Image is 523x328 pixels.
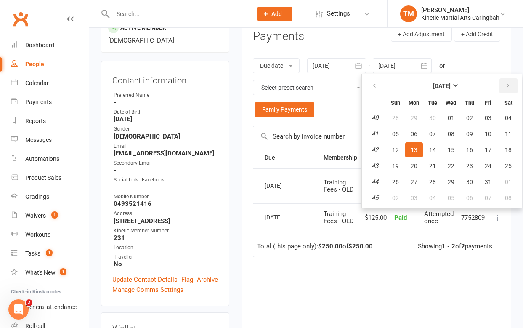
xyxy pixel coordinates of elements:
div: Messages [25,136,52,143]
span: 18 [505,147,512,153]
a: Clubworx [10,8,31,29]
div: Waivers [25,212,46,219]
span: 02 [466,115,473,121]
span: 1 [51,211,58,219]
button: 08 [442,126,460,141]
small: Sunday [391,100,400,106]
span: 14 [429,147,436,153]
em: 41 [372,130,378,138]
span: 03 [485,115,491,121]
button: 10 [479,126,497,141]
span: 05 [392,131,399,137]
div: [DATE] [265,211,303,224]
span: 24 [485,163,491,169]
button: 04 [424,190,441,205]
button: + Add Adjustment [391,27,452,42]
button: 28 [387,110,404,125]
span: 01 [448,115,454,121]
strong: [STREET_ADDRESS] [114,217,218,225]
a: Automations [11,149,89,168]
span: 03 [411,195,417,201]
span: 17 [485,147,491,153]
span: 30 [429,115,436,121]
div: Total (this page only): of [257,243,373,250]
strong: - [114,166,218,174]
button: 19 [387,158,404,173]
td: $125.00 [361,203,390,232]
a: Update Contact Details [112,275,178,285]
a: People [11,55,89,74]
span: 16 [466,147,473,153]
button: 22 [442,158,460,173]
button: 31 [479,174,497,189]
span: 05 [448,195,454,201]
h3: Contact information [112,72,218,85]
div: Payments [25,99,52,105]
strong: 0493521416 [114,200,218,208]
div: Showing of payments [418,243,492,250]
span: 25 [505,163,512,169]
div: Dashboard [25,42,54,48]
span: 06 [411,131,417,137]
small: Friday [485,100,491,106]
span: 19 [392,163,399,169]
strong: 231 [114,234,218,242]
div: Reports [25,117,46,124]
button: 20 [405,158,423,173]
button: 06 [405,126,423,141]
a: Tasks 1 [11,244,89,263]
span: Paid [394,214,407,221]
em: 44 [372,178,378,186]
span: 27 [411,179,417,185]
span: 06 [466,195,473,201]
small: Wednesday [446,100,456,106]
div: Email [114,142,218,150]
button: 03 [405,190,423,205]
div: Preferred Name [114,91,218,99]
div: Kinetic Member Number [114,227,218,235]
h3: Payments [253,30,304,43]
button: 23 [461,158,478,173]
a: Family Payments [255,102,314,117]
small: Thursday [465,100,474,106]
div: TM [400,5,417,22]
span: 28 [429,179,436,185]
small: Monday [409,100,419,106]
em: 45 [372,194,378,202]
span: 30 [466,179,473,185]
strong: $250.00 [348,243,373,250]
div: Tasks [25,250,40,257]
button: Due date [253,58,300,73]
a: Flag [181,275,193,285]
input: Search... [110,8,246,20]
div: Product Sales [25,174,61,181]
a: Gradings [11,187,89,206]
button: 30 [461,174,478,189]
span: 09 [466,131,473,137]
div: People [25,61,44,67]
button: 12 [387,142,404,157]
a: Manage Comms Settings [112,285,183,295]
span: 26 [392,179,399,185]
div: Mobile Number [114,193,218,201]
button: 09 [461,126,478,141]
span: 31 [485,179,491,185]
div: Calendar [25,80,49,86]
span: 29 [411,115,417,121]
span: Add [271,11,282,17]
a: What's New1 [11,263,89,282]
a: Calendar [11,74,89,93]
input: Search by invoice number [253,126,438,147]
span: Attempted once [424,210,454,225]
div: Address [114,210,218,218]
button: 18 [498,142,519,157]
div: Social Link - Facebook [114,176,218,184]
div: Automations [25,155,59,162]
strong: 2 [461,243,465,250]
strong: $250.00 [318,243,342,250]
span: Training Fees - OLD [324,210,354,225]
button: 05 [387,126,404,141]
span: 04 [505,115,512,121]
div: Secondary Email [114,159,218,167]
button: 01 [498,174,519,189]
